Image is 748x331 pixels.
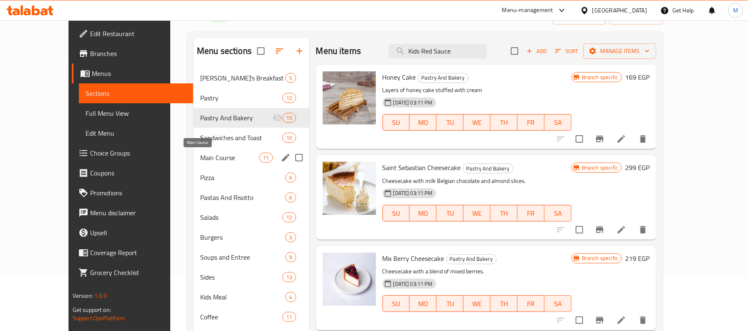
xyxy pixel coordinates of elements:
[410,295,437,312] button: MO
[72,183,194,203] a: Promotions
[616,134,626,144] a: Edit menu item
[72,44,194,63] a: Branches
[383,205,410,221] button: SU
[517,114,544,131] button: FR
[200,292,285,302] div: Kids Meal
[90,208,187,218] span: Menu disclaimer
[90,188,187,198] span: Promotions
[463,164,513,173] span: Pastry And Bakery
[506,42,523,60] span: Select section
[79,123,194,143] a: Edit Menu
[494,298,514,310] span: TH
[285,232,296,242] div: items
[390,189,436,197] span: [DATE] 03:11 PM
[200,272,282,282] div: Sides
[437,114,464,131] button: TU
[446,254,497,264] div: Pastry And Bakery
[386,298,407,310] span: SU
[79,83,194,103] a: Sections
[383,266,571,277] p: Cheesecake with a blend of mixed berries.
[282,312,296,322] div: items
[283,273,295,281] span: 13
[90,168,187,178] span: Coupons
[285,173,296,183] div: items
[544,205,571,221] button: SA
[625,253,650,264] h6: 219 EGP
[194,108,309,128] div: Pastry And Bakery15
[440,207,460,219] span: TU
[590,220,610,240] button: Branch-specific-item
[194,227,309,247] div: Burgers3
[502,5,553,15] div: Menu-management
[446,254,496,264] span: Pastry And Bakery
[523,45,550,58] button: Add
[252,42,270,60] span: Select all sections
[316,45,361,57] h2: Menu items
[323,71,376,124] img: Honey Cake
[517,295,544,312] button: FR
[200,133,282,143] span: Sandwiches and Toast
[72,63,194,83] a: Menus
[72,203,194,223] a: Menu disclaimer
[200,312,282,322] span: Coffee
[733,6,738,15] span: M
[590,310,610,330] button: Branch-specific-item
[383,114,410,131] button: SU
[286,194,295,202] span: 6
[437,205,464,221] button: TU
[200,192,285,202] span: Pastas And Risotto
[90,49,187,58] span: Branches
[323,253,376,306] img: Mix Berry Cheesecake
[259,153,272,163] div: items
[544,114,571,131] button: SA
[200,153,259,163] span: Main Course
[272,113,282,123] svg: Inactive section
[383,161,461,174] span: Saint Sebastian Cheesecake
[410,205,437,221] button: MO
[72,263,194,282] a: Grocery Checklist
[490,114,517,131] button: TH
[200,73,285,83] span: [PERSON_NAME]'s Breakfast
[544,295,571,312] button: SA
[490,295,517,312] button: TH
[548,117,568,129] span: SA
[72,243,194,263] a: Coverage Report
[194,128,309,148] div: Sandwiches and Toast10
[194,68,309,88] div: [PERSON_NAME]'s Breakfast5
[521,117,541,129] span: FR
[590,129,610,149] button: Branch-specific-item
[72,163,194,183] a: Coupons
[90,248,187,258] span: Coverage Report
[194,247,309,267] div: Soups and Entree9
[286,253,295,261] span: 9
[383,176,571,186] p: Cheesecake with milk Belgian chocolate and almond slices.
[194,187,309,207] div: Pastas And Risotto6
[616,225,626,235] a: Edit menu item
[194,168,309,187] div: Pizza6
[550,45,584,58] span: Sort items
[521,207,541,219] span: FR
[79,103,194,123] a: Full Menu View
[280,151,292,164] button: edit
[283,214,295,221] span: 12
[418,73,468,83] span: Pastry And Bakery
[282,93,296,103] div: items
[517,205,544,221] button: FR
[559,12,599,22] span: import
[86,108,187,118] span: Full Menu View
[464,295,490,312] button: WE
[200,173,285,183] div: Pizza
[413,117,433,129] span: MO
[72,24,194,44] a: Edit Restaurant
[464,205,490,221] button: WE
[72,143,194,163] a: Choice Groups
[73,290,93,301] span: Version:
[283,313,295,321] span: 11
[389,44,487,58] input: search
[555,46,578,56] span: Sort
[579,164,621,172] span: Branch specific
[490,205,517,221] button: TH
[282,113,296,123] div: items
